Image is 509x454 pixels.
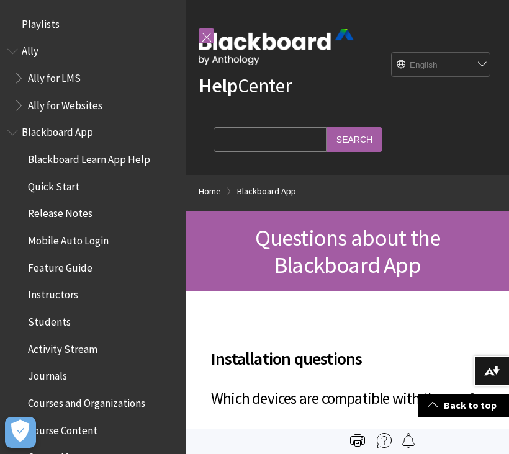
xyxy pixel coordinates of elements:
[28,339,97,355] span: Activity Stream
[28,311,71,328] span: Students
[237,184,296,199] a: Blackboard App
[28,285,78,301] span: Instructors
[28,149,150,166] span: Blackboard Learn App Help
[22,122,93,139] span: Blackboard App
[255,223,441,279] span: Questions about the Blackboard App
[28,257,92,274] span: Feature Guide
[5,417,36,448] button: Open Preferences
[22,41,38,58] span: Ally
[199,73,238,98] strong: Help
[28,68,81,84] span: Ally for LMS
[377,433,392,448] img: More help
[199,184,221,199] a: Home
[350,433,365,448] img: Print
[211,345,484,372] span: Installation questions
[28,203,92,220] span: Release Notes
[199,29,354,65] img: Blackboard by Anthology
[7,41,179,116] nav: Book outline for Anthology Ally Help
[28,95,102,112] span: Ally for Websites
[28,176,79,193] span: Quick Start
[28,393,145,409] span: Courses and Organizations
[211,387,484,411] h3: Which devices are compatible with the app?
[28,420,97,437] span: Course Content
[401,433,416,448] img: Follow this page
[28,366,67,383] span: Journals
[199,73,292,98] a: HelpCenter
[7,14,179,35] nav: Book outline for Playlists
[28,230,109,247] span: Mobile Auto Login
[392,53,491,78] select: Site Language Selector
[418,394,509,417] a: Back to top
[22,14,60,30] span: Playlists
[327,127,382,151] input: Search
